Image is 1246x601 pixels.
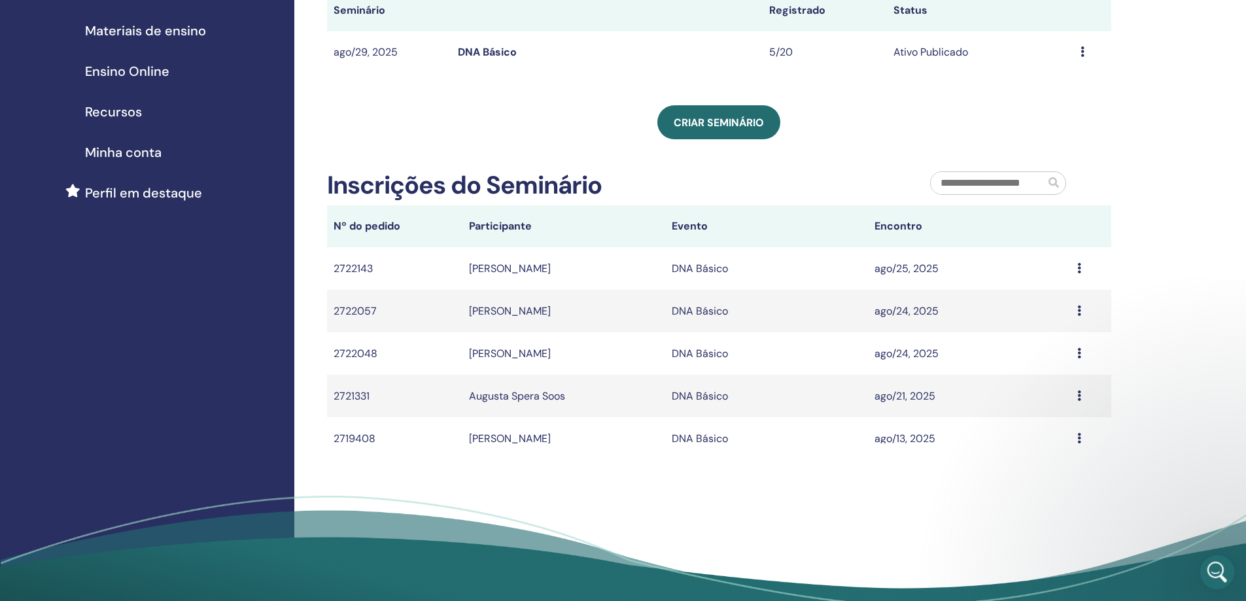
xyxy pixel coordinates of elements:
[9,5,33,30] button: go back
[462,247,665,290] td: [PERSON_NAME]
[665,247,868,290] td: DNA Básico
[230,5,253,29] div: Fechar
[868,247,1071,290] td: ago/25, 2025
[462,205,665,247] th: Participante
[85,61,169,81] span: Ensino Online
[327,290,462,332] td: 2722057
[85,21,206,41] span: Materiais de ensino
[47,273,251,339] div: Por gentileza, preciso cadastrar 5 alunas no seminário Dna Básico e elas não estão conseguindo fa...
[327,417,462,460] td: 2719408
[327,375,462,417] td: 2721331
[39,366,49,377] div: Profile image for ThetaHealing
[63,7,132,16] h1: ThetaHealing
[868,332,1071,375] td: ago/24, 2025
[21,252,105,260] div: Operator • Há 13min
[10,169,251,208] div: Juliana diz…
[85,183,202,203] span: Perfil em destaque
[327,247,462,290] td: 2722143
[20,418,31,428] button: Selecionador de Emoji
[462,417,665,460] td: [PERSON_NAME]
[168,169,252,197] div: Olá boa tarde
[58,281,241,332] div: Por gentileza, preciso cadastrar 5 alunas no seminário Dna Básico e elas não estão conseguindo fa...
[458,45,517,59] a: DNA Básico
[868,205,1071,247] th: Encontro
[868,290,1071,332] td: ago/24, 2025
[74,16,151,29] p: Dentro de 2 horas
[868,417,1071,460] td: ago/13, 2025
[85,102,142,122] span: Recursos
[37,7,58,28] div: Profile image for ThetaHealing
[665,375,868,417] td: DNA Básico
[179,177,241,190] div: Olá boa tarde
[868,375,1071,417] td: ago/21, 2025
[657,105,780,139] a: Criar seminário
[665,332,868,375] td: DNA Básico
[665,205,868,247] th: Evento
[62,418,73,428] button: Upload do anexo
[462,290,665,332] td: [PERSON_NAME]
[462,375,665,417] td: Augusta Spera Soos
[11,390,251,413] textarea: Envie uma mensagem...
[1200,555,1235,590] iframe: Intercom live chat
[665,417,868,460] td: DNA Básico
[13,366,249,377] div: [PERSON_NAME] um membro da equipe
[40,20,237,145] div: You have a new login experience! Thetahealing now uses email as your user ID. To log in, just ent...
[327,332,462,375] td: 2722048
[32,229,124,239] b: menos de 2 horas
[887,31,1073,74] td: Ativo Publicado
[21,216,178,241] div: Nosso tempo de resposta habitual 🕒
[327,31,451,74] td: ago/29, 2025
[10,273,251,355] div: Juliana diz…
[665,290,868,332] td: DNA Básico
[224,413,245,434] button: Enviar uma mensagem
[327,205,462,247] th: Nº do pedido
[41,418,52,428] button: Selecionador de GIF
[327,171,602,201] h2: Inscrições do Seminário
[674,116,764,129] span: Criar seminário
[205,5,230,30] button: Início
[10,208,251,273] div: Operator diz…
[83,418,94,428] button: Start recording
[763,31,887,74] td: 5/20
[85,143,162,162] span: Minha conta
[462,332,665,375] td: [PERSON_NAME]
[10,208,188,249] div: Nosso tempo de resposta habitual🕒menos de 2 horasOperator • Há 13min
